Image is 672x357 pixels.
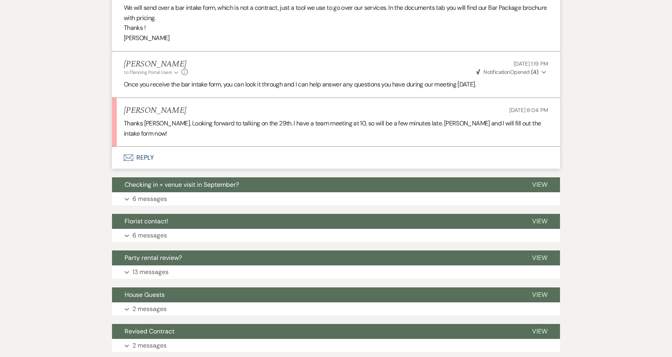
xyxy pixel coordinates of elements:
h5: [PERSON_NAME] [124,106,186,116]
button: 2 messages [112,302,560,316]
button: to: Planning Portal Users [124,69,180,76]
button: Checking in + venue visit in September? [112,177,520,192]
span: View [532,180,547,189]
span: View [532,217,547,225]
span: Opened [476,68,538,75]
button: View [520,287,560,302]
button: Party rental review? [112,250,520,265]
p: 2 messages [132,304,167,314]
p: Once you receive the bar intake form, you can look it through and I can help answer any questions... [124,79,548,90]
span: Notification [483,68,510,75]
button: 6 messages [112,192,560,206]
span: View [532,327,547,335]
h5: [PERSON_NAME] [124,59,188,69]
span: Florist contact! [125,217,168,225]
span: [DATE] 8:04 PM [509,107,548,114]
button: Revised Contract [112,324,520,339]
button: 13 messages [112,265,560,279]
p: Thanks [PERSON_NAME]. Looking forward to talking on the 29th. I have a team meeting at 10, so wil... [124,118,548,138]
p: 13 messages [132,267,169,277]
span: to: Planning Portal Users [124,69,172,75]
strong: ( 4 ) [531,68,538,75]
button: View [520,214,560,229]
p: 6 messages [132,194,167,204]
p: Thanks ! [124,23,548,33]
button: Florist contact! [112,214,520,229]
button: House Guests [112,287,520,302]
button: 6 messages [112,229,560,242]
p: 2 messages [132,340,167,351]
button: 2 messages [112,339,560,352]
span: View [532,254,547,262]
p: 6 messages [132,230,167,241]
span: View [532,291,547,299]
p: We will send over a bar intake form, which is not a contract, just a tool we use to go over our s... [124,3,548,23]
span: [DATE] 1:19 PM [514,60,548,67]
span: Party rental review? [125,254,182,262]
button: View [520,250,560,265]
button: View [520,324,560,339]
button: Reply [112,147,560,169]
span: House Guests [125,291,165,299]
p: [PERSON_NAME] [124,33,548,43]
button: View [520,177,560,192]
span: Checking in + venue visit in September? [125,180,239,189]
button: NotificationOpened (4) [475,68,548,76]
span: Revised Contract [125,327,174,335]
